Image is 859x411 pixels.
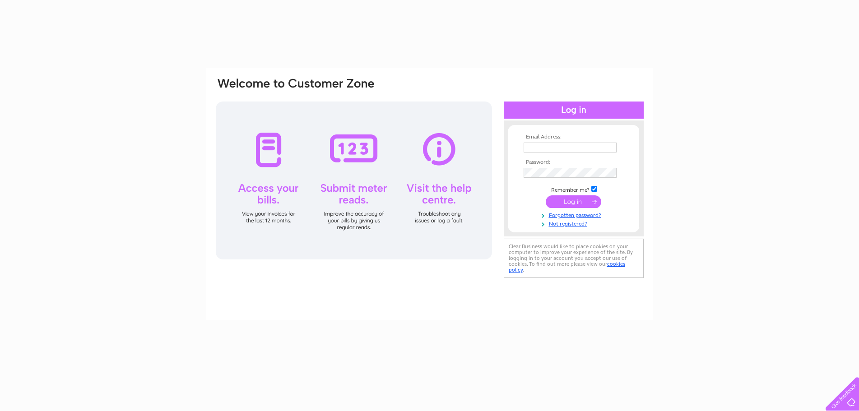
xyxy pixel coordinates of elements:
input: Submit [546,195,601,208]
td: Remember me? [521,185,626,194]
a: Not registered? [524,219,626,227]
a: cookies policy [509,261,625,273]
th: Email Address: [521,134,626,140]
th: Password: [521,159,626,166]
div: Clear Business would like to place cookies on your computer to improve your experience of the sit... [504,239,644,278]
a: Forgotten password? [524,210,626,219]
